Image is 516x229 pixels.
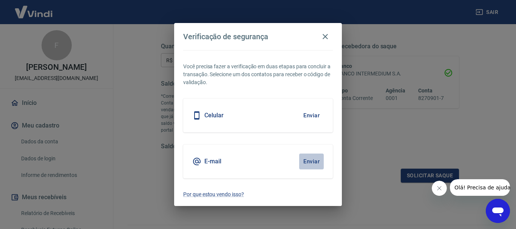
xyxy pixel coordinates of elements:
iframe: Fechar mensagem [432,181,447,196]
a: Por que estou vendo isso? [183,191,333,198]
span: Olá! Precisa de ajuda? [5,5,63,11]
p: Você precisa fazer a verificação em duas etapas para concluir a transação. Selecione um dos conta... [183,63,333,86]
button: Enviar [299,154,324,169]
iframe: Botão para abrir a janela de mensagens [486,199,510,223]
h5: Celular [204,112,224,119]
button: Enviar [299,108,324,123]
h5: E-mail [204,158,221,165]
h4: Verificação de segurança [183,32,268,41]
iframe: Mensagem da empresa [450,179,510,196]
